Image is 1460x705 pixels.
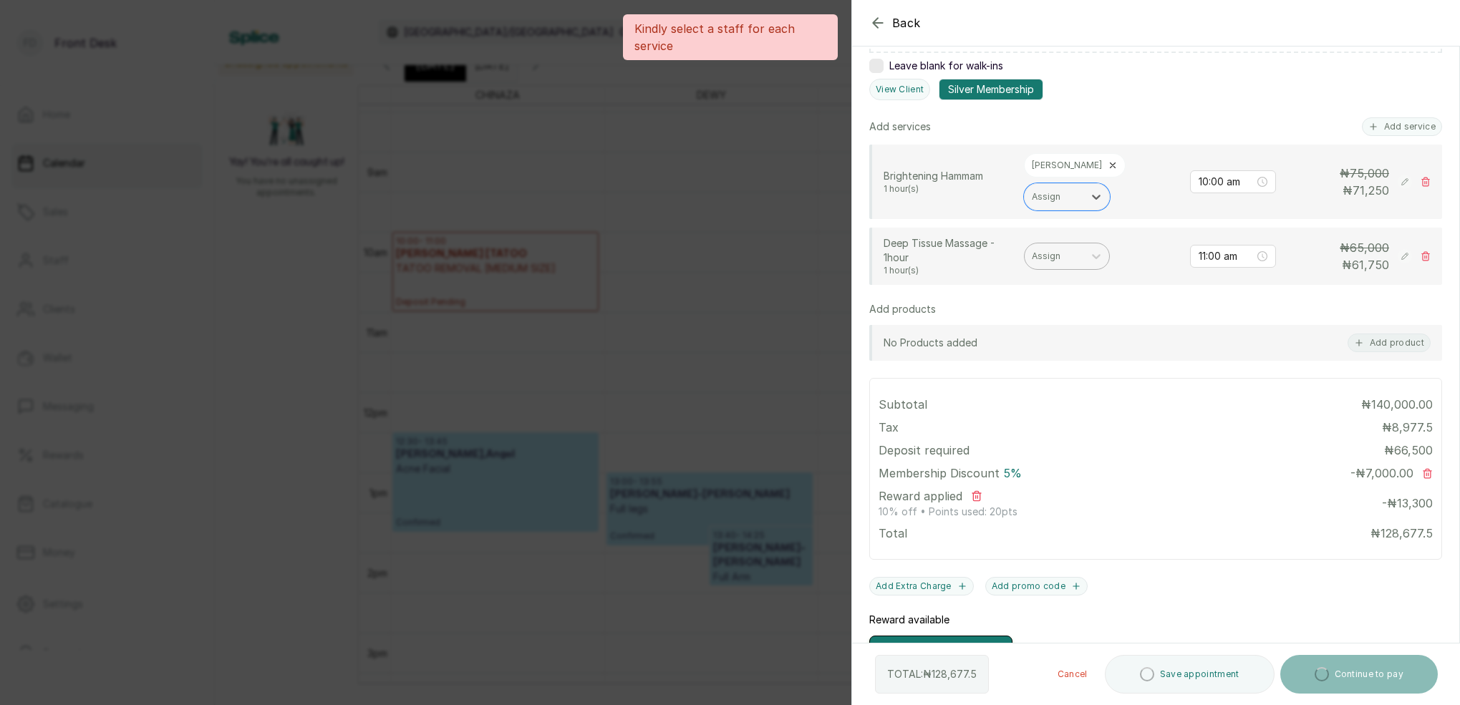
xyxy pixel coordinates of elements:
[1394,443,1433,457] span: 66,500
[939,79,1043,100] span: Silver Membership
[1340,239,1389,256] p: ₦
[1105,655,1275,694] button: Save appointment
[1362,117,1442,136] button: Add service
[932,668,977,680] span: 128,677.5
[889,59,1003,73] span: Leave blank for walk-ins
[1361,396,1433,413] p: ₦140,000.00
[634,20,826,54] p: Kindly select a staff for each service
[1384,442,1433,459] p: ₦
[1340,165,1389,182] p: ₦
[1032,160,1102,171] p: [PERSON_NAME]
[879,419,899,436] p: Tax
[879,396,927,413] p: Subtotal
[1370,525,1433,542] p: ₦
[869,302,936,316] p: Add products
[869,613,949,627] p: Reward available
[1003,466,1022,480] span: 5 %
[1343,182,1389,199] p: ₦
[879,505,1017,519] p: 10% off • Points used: 20 pts
[985,577,1088,595] button: Add promo code
[884,169,1012,183] p: Brightening Hammam
[879,487,962,505] p: Reward applied
[1382,495,1433,512] p: - ₦
[1350,166,1389,180] span: 75,000
[1352,258,1389,272] span: 61,750
[879,442,970,459] p: Deposit required
[887,667,977,681] p: TOTAL: ₦
[884,336,977,350] p: No Products added
[1397,496,1433,510] span: 13,300
[1392,420,1433,434] span: 8,977.5
[1199,174,1254,190] input: Select time
[1199,248,1254,264] input: Select time
[1342,256,1389,273] p: ₦
[1348,334,1431,352] button: Add product
[869,79,930,100] button: View Client
[1381,526,1433,540] span: 128,677.5
[1046,655,1099,694] button: Cancel
[1350,240,1389,255] span: 65,000
[884,236,1012,265] p: Deep Tissue Massage - 1hour
[884,265,1012,276] p: 1 hour(s)
[869,577,974,595] button: Add Extra Charge
[1280,655,1439,694] button: Continue to pay
[879,525,907,542] p: Total
[1350,465,1413,482] p: - ₦7,000.00
[1353,183,1389,198] span: 71,250
[869,120,931,134] p: Add services
[884,183,1012,195] p: 1 hour(s)
[879,465,1022,482] p: Membership Discount
[1382,419,1433,436] p: ₦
